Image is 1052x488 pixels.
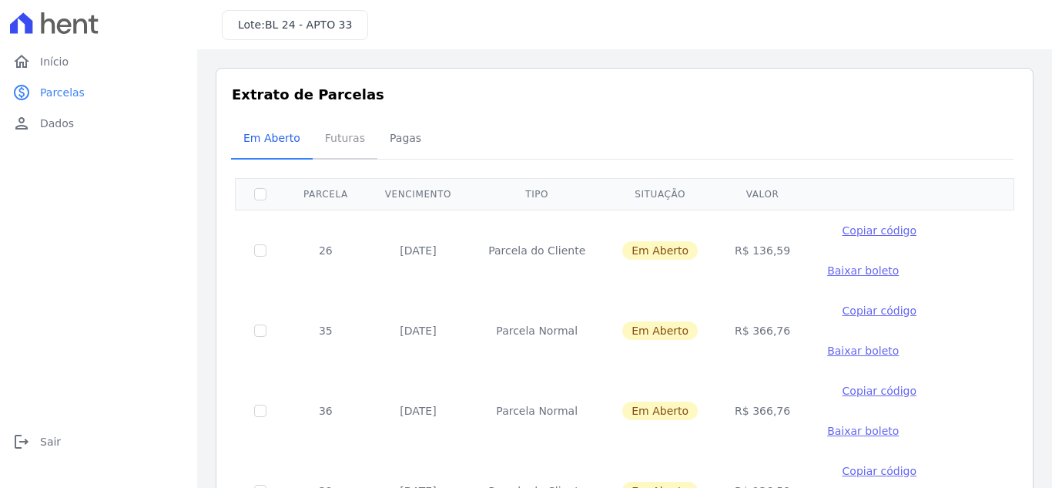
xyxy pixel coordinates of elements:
[622,402,698,420] span: Em Aberto
[604,178,716,210] th: Situação
[40,85,85,100] span: Parcelas
[367,371,470,451] td: [DATE]
[470,210,604,291] td: Parcela do Cliente
[470,291,604,371] td: Parcela Normal
[313,119,377,160] a: Futuras
[843,305,916,317] span: Copiar código
[843,385,916,397] span: Copiar código
[285,178,367,210] th: Parcela
[12,114,31,133] i: person
[716,210,809,291] td: R$ 136,59
[622,321,698,340] span: Em Aberto
[843,465,916,477] span: Copiar código
[40,434,61,449] span: Sair
[285,291,367,371] td: 35
[716,291,809,371] td: R$ 366,76
[40,54,69,69] span: Início
[827,303,931,318] button: Copiar código
[6,46,191,77] a: homeInício
[827,223,931,238] button: Copiar código
[231,119,313,160] a: Em Aberto
[6,426,191,457] a: logoutSair
[827,425,899,437] span: Baixar boleto
[827,345,899,357] span: Baixar boleto
[380,123,431,153] span: Pagas
[470,371,604,451] td: Parcela Normal
[843,224,916,237] span: Copiar código
[367,178,470,210] th: Vencimento
[316,123,374,153] span: Futuras
[285,371,367,451] td: 36
[827,263,899,278] a: Baixar boleto
[827,383,931,399] button: Copiar código
[265,19,352,31] span: BL 24 - APTO 33
[827,343,899,358] a: Baixar boleto
[377,119,434,160] a: Pagas
[827,423,899,439] a: Baixar boleto
[285,210,367,291] td: 26
[367,291,470,371] td: [DATE]
[238,17,352,33] h3: Lote:
[716,178,809,210] th: Valor
[6,108,191,139] a: personDados
[827,463,931,479] button: Copiar código
[234,123,310,153] span: Em Aberto
[12,432,31,451] i: logout
[40,116,74,131] span: Dados
[12,52,31,71] i: home
[6,77,191,108] a: paidParcelas
[622,241,698,260] span: Em Aberto
[470,178,604,210] th: Tipo
[367,210,470,291] td: [DATE]
[232,84,1017,105] h3: Extrato de Parcelas
[827,264,899,277] span: Baixar boleto
[716,371,809,451] td: R$ 366,76
[12,83,31,102] i: paid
